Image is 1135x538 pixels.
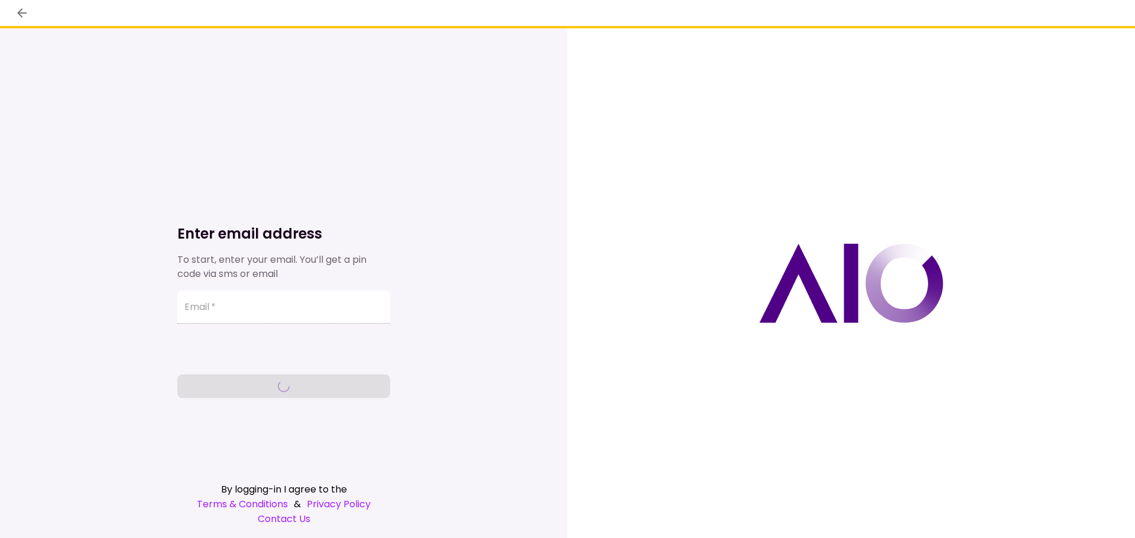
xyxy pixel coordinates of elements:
div: To start, enter your email. You’ll get a pin code via sms or email [177,253,390,281]
div: & [177,497,390,511]
div: By logging-in I agree to the [177,482,390,497]
h1: Enter email address [177,224,390,243]
a: Privacy Policy [307,497,371,511]
a: Contact Us [177,511,390,526]
a: Terms & Conditions [197,497,288,511]
button: back [12,3,32,23]
img: AIO logo [759,243,943,323]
